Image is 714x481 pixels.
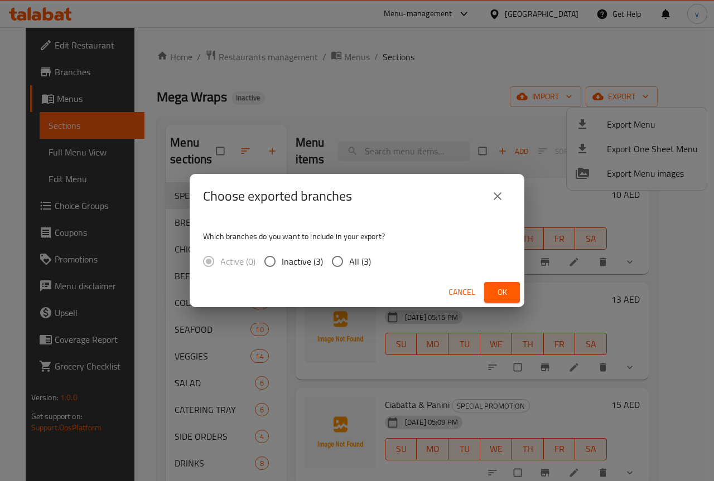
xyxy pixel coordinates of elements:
span: Cancel [448,285,475,299]
span: Active (0) [220,255,255,268]
p: Which branches do you want to include in your export? [203,231,511,242]
span: Ok [493,285,511,299]
button: Cancel [444,282,480,303]
button: close [484,183,511,210]
button: Ok [484,282,520,303]
span: All (3) [349,255,371,268]
h2: Choose exported branches [203,187,352,205]
span: Inactive (3) [282,255,323,268]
